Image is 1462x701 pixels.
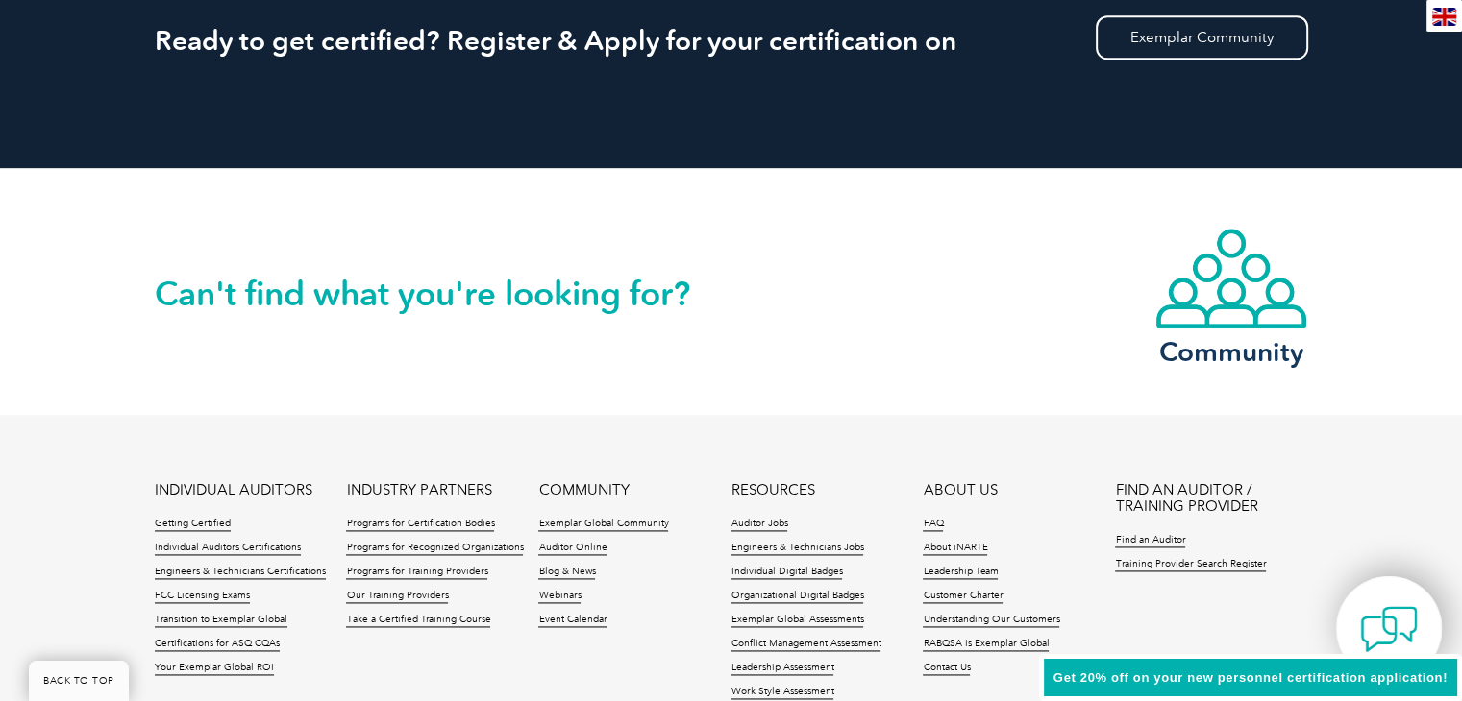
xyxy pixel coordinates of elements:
[346,542,523,555] a: Programs for Recognized Organizations
[731,638,880,651] a: Conflict Management Assessment
[346,518,494,531] a: Programs for Certification Bodies
[538,566,595,579] a: Blog & News
[731,482,814,498] a: RESOURCES
[923,566,998,579] a: Leadership Team
[731,542,863,555] a: Engineers & Technicians Jobs
[155,25,1308,56] h2: Ready to get certified? Register & Apply for your certification on
[731,518,787,531] a: Auditor Jobs
[155,590,250,603] a: FCC Licensing Exams
[1115,482,1307,515] a: FIND AN AUDITOR / TRAINING PROVIDER
[923,482,997,498] a: ABOUT US
[731,566,842,579] a: Individual Digital Badges
[538,482,629,498] a: COMMUNITY
[1360,600,1418,658] img: contact-chat.png
[923,518,943,531] a: FAQ
[346,614,490,627] a: Take a Certified Training Course
[923,638,1049,651] a: RABQSA is Exemplar Global
[1154,227,1308,364] a: Community
[1154,227,1308,330] img: icon-community.webp
[538,590,581,603] a: Webinars
[538,542,607,555] a: Auditor Online
[155,518,231,531] a: Getting Certified
[346,566,487,579] a: Programs for Training Providers
[923,662,970,675] a: Contact Us
[1115,534,1185,547] a: Find an Auditor
[538,518,668,531] a: Exemplar Global Community
[731,590,863,603] a: Organizational Digital Badges
[29,661,129,701] a: BACK TO TOP
[155,662,274,675] a: Your Exemplar Global ROI
[923,614,1059,627] a: Understanding Our Customers
[731,686,833,699] a: Work Style Assessment
[538,614,607,627] a: Event Calendar
[155,566,326,579] a: Engineers & Technicians Certifications
[731,614,863,627] a: Exemplar Global Assessments
[923,590,1003,603] a: Customer Charter
[346,482,491,498] a: INDUSTRY PARTNERS
[155,614,287,627] a: Transition to Exemplar Global
[1115,558,1266,571] a: Training Provider Search Register
[346,590,448,603] a: Our Training Providers
[1096,15,1308,60] a: Exemplar Community
[1053,670,1448,685] span: Get 20% off on your new personnel certification application!
[155,542,301,555] a: Individual Auditors Certifications
[155,278,731,309] h2: Can't find what you're looking for?
[923,542,987,555] a: About iNARTE
[1432,8,1456,26] img: en
[1154,340,1308,364] h3: Community
[155,638,280,651] a: Certifications for ASQ CQAs
[731,662,833,675] a: Leadership Assessment
[155,482,312,498] a: INDIVIDUAL AUDITORS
